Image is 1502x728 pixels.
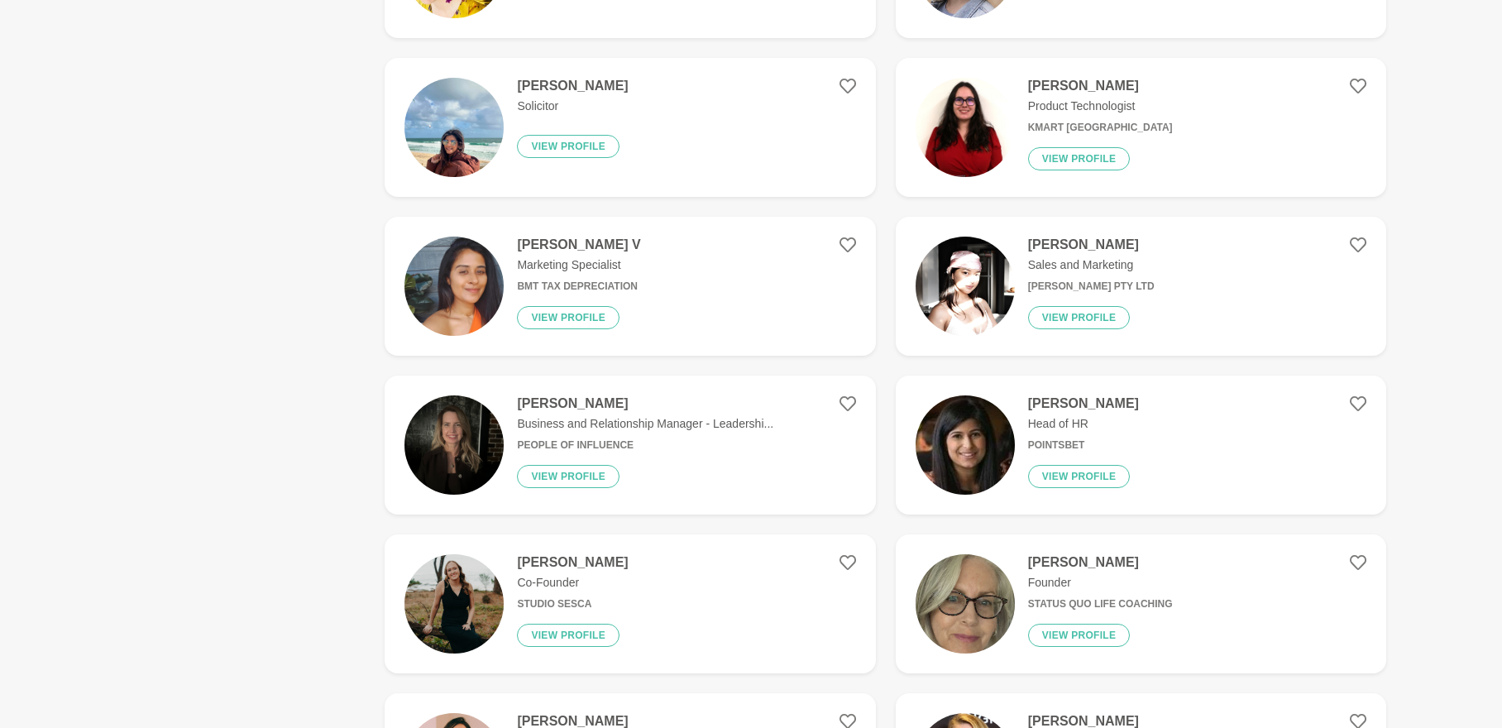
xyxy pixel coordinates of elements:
[1028,465,1131,488] button: View profile
[916,237,1015,336] img: b1a2a92873384f447e16a896c02c3273cbd04480-1608x1608.jpg
[517,624,619,647] button: View profile
[385,376,875,515] a: [PERSON_NAME]Business and Relationship Manager - Leadershi...People of InfluenceView profile
[1028,237,1155,253] h4: [PERSON_NAME]
[1028,415,1139,433] p: Head of HR
[385,217,875,356] a: [PERSON_NAME] VMarketing SpecialistBMT Tax DepreciationView profile
[896,58,1386,197] a: [PERSON_NAME]Product TechnologistKmart [GEOGRAPHIC_DATA]View profile
[517,78,628,94] h4: [PERSON_NAME]
[916,395,1015,495] img: 9219f9d1eb9592de2e9dd2e84b0174afe0ba543b-148x148.jpg
[517,280,640,293] h6: BMT Tax Depreciation
[1028,256,1155,274] p: Sales and Marketing
[517,135,619,158] button: View profile
[517,415,773,433] p: Business and Relationship Manager - Leadershi...
[1028,306,1131,329] button: View profile
[404,78,504,177] img: 2749465ab56a6046c1c1b958f3db718fe9215195-1440x1800.jpg
[1028,439,1139,452] h6: PointsBet
[517,465,619,488] button: View profile
[404,554,504,654] img: 251263b491060714fa7e64a2c64e6ce2b86e5b5c-1350x2025.jpg
[1028,598,1173,611] h6: Status Quo Life Coaching
[517,256,640,274] p: Marketing Specialist
[404,237,504,336] img: 204927219e80babbbf609dd24b40e5d814a64020-1152x1440.webp
[1028,280,1155,293] h6: [PERSON_NAME] Pty LTD
[517,554,628,571] h4: [PERSON_NAME]
[1028,624,1131,647] button: View profile
[1028,395,1139,412] h4: [PERSON_NAME]
[1028,147,1131,170] button: View profile
[517,439,773,452] h6: People of Influence
[1028,574,1173,591] p: Founder
[896,534,1386,673] a: [PERSON_NAME]FounderStatus Quo Life CoachingView profile
[385,534,875,673] a: [PERSON_NAME]Co-FounderStudio SescaView profile
[385,58,875,197] a: [PERSON_NAME]SolicitorView profile
[1028,78,1173,94] h4: [PERSON_NAME]
[517,237,640,253] h4: [PERSON_NAME] V
[517,98,628,115] p: Solicitor
[1028,554,1173,571] h4: [PERSON_NAME]
[1028,98,1173,115] p: Product Technologist
[1028,122,1173,134] h6: Kmart [GEOGRAPHIC_DATA]
[916,78,1015,177] img: d84f4935839b754279dca6d42f1898252b6c2d5b-1079x1072.jpg
[896,217,1386,356] a: [PERSON_NAME]Sales and Marketing[PERSON_NAME] Pty LTDView profile
[517,574,628,591] p: Co-Founder
[896,376,1386,515] a: [PERSON_NAME]Head of HRPointsBetView profile
[517,598,628,611] h6: Studio Sesca
[916,554,1015,654] img: a2b5ec4cdb7fbacf9b3896bd53efcf5c26ff86ee-1224x1626.jpg
[517,395,773,412] h4: [PERSON_NAME]
[404,395,504,495] img: 4f8ac3869a007e0d1b6b374d8a6623d966617f2f-3024x4032.jpg
[517,306,619,329] button: View profile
